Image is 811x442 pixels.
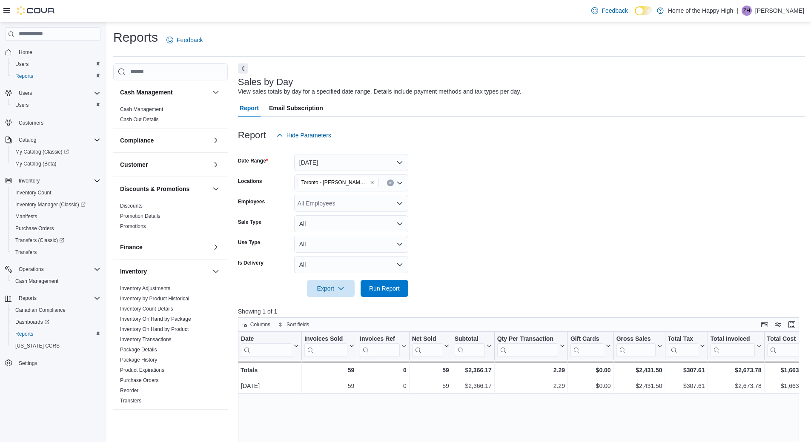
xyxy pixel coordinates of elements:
span: Home [15,47,100,57]
span: Home [19,49,32,56]
button: Keyboard shortcuts [759,319,770,330]
button: Total Tax [668,335,705,357]
div: 2.29 [497,381,565,391]
a: Purchase Orders [12,223,57,234]
span: Operations [15,264,100,274]
button: Reports [9,70,104,82]
span: Transfers [120,397,141,404]
input: Dark Mode [635,6,653,15]
span: Dashboards [12,317,100,327]
span: Hide Parameters [287,131,331,140]
span: Reports [12,71,100,81]
span: Dashboards [15,319,49,325]
span: Catalog [19,137,36,143]
label: Is Delivery [238,259,264,266]
button: Reports [2,292,104,304]
span: Feedback [602,6,628,15]
a: Inventory On Hand by Product [120,326,189,332]
a: Inventory Count Details [120,306,173,312]
label: Date Range [238,157,268,164]
div: 59 [412,381,449,391]
p: Home of the Happy High [668,6,733,16]
h3: Finance [120,243,143,251]
button: All [294,215,408,232]
div: $2,366.17 [455,381,492,391]
a: My Catalog (Classic) [9,146,104,158]
h3: Report [238,130,266,140]
a: Reorder [120,388,138,394]
span: Catalog [15,135,100,145]
button: Home [2,46,104,58]
button: Discounts & Promotions [211,184,221,194]
span: Users [15,102,29,108]
div: 0 [360,381,406,391]
div: Subtotal [454,335,484,343]
a: Package History [120,357,157,363]
span: Cash Management [12,276,100,286]
a: Cash Management [12,276,62,286]
span: Inventory Count [12,188,100,198]
button: Hide Parameters [273,127,335,144]
div: Totals [241,365,299,375]
div: Invoices Ref [360,335,399,357]
span: Users [19,90,32,97]
button: Open list of options [396,180,403,186]
div: Total Cost [767,335,800,357]
span: Purchase Orders [15,225,54,232]
div: $2,431.50 [616,381,662,391]
div: Zachary Haire [742,6,752,16]
span: Reports [19,295,37,302]
a: My Catalog (Beta) [12,159,60,169]
button: Invoices Ref [360,335,406,357]
div: Total Tax [668,335,698,343]
div: Invoices Sold [304,335,347,343]
span: Inventory On Hand by Package [120,316,191,322]
a: Purchase Orders [120,377,159,383]
div: $2,673.78 [710,365,761,375]
span: Email Subscription [269,100,323,117]
div: $0.00 [570,365,611,375]
button: My Catalog (Beta) [9,158,104,170]
h3: Customer [120,160,148,169]
a: Users [12,59,32,69]
a: Inventory On Hand by Package [120,316,191,322]
div: Date [241,335,292,357]
div: 59 [304,365,354,375]
span: Operations [19,266,44,273]
span: Inventory Manager (Classic) [12,200,100,210]
button: Total Invoiced [710,335,761,357]
h1: Reports [113,29,158,46]
span: Settings [19,360,37,367]
a: Transfers (Classic) [12,235,68,245]
a: My Catalog (Classic) [12,147,72,157]
button: Users [9,99,104,111]
span: Inventory by Product Historical [120,295,189,302]
span: [US_STATE] CCRS [15,342,60,349]
button: Transfers [9,246,104,258]
span: My Catalog (Beta) [12,159,100,169]
div: Net Sold [412,335,442,343]
span: Users [12,100,100,110]
a: Inventory Transactions [120,336,172,342]
img: Cova [17,6,55,15]
span: Canadian Compliance [12,305,100,315]
button: Subtotal [454,335,491,357]
h3: Cash Management [120,88,173,97]
label: Locations [238,178,262,185]
button: Users [15,88,35,98]
a: Dashboards [9,316,104,328]
div: Total Cost [767,335,800,343]
h3: Compliance [120,136,154,145]
button: Settings [2,357,104,369]
span: Promotions [120,223,146,230]
div: $307.61 [668,365,705,375]
nav: Complex example [5,43,100,391]
a: Feedback [163,31,206,48]
span: Inventory Manager (Classic) [15,201,86,208]
a: Home [15,47,36,57]
div: Qty Per Transaction [497,335,558,357]
a: Transfers (Classic) [9,234,104,246]
span: Package Details [120,346,157,353]
span: Toronto - Danforth Ave - Friendly Stranger [298,178,378,187]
